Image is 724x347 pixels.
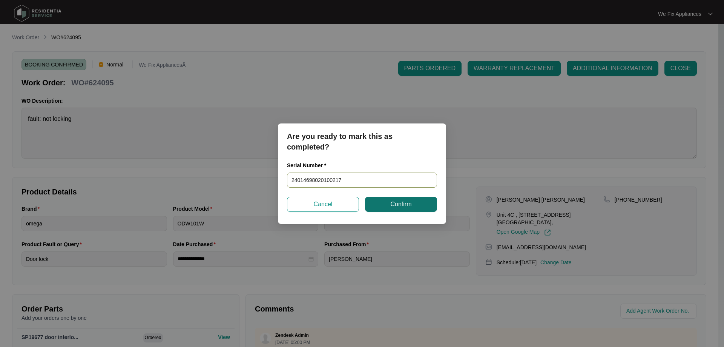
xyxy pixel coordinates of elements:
span: Cancel [314,200,333,209]
p: completed? [287,142,437,152]
label: Serial Number * [287,162,332,169]
button: Cancel [287,197,359,212]
span: Confirm [390,200,411,209]
p: Are you ready to mark this as [287,131,437,142]
button: Confirm [365,197,437,212]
